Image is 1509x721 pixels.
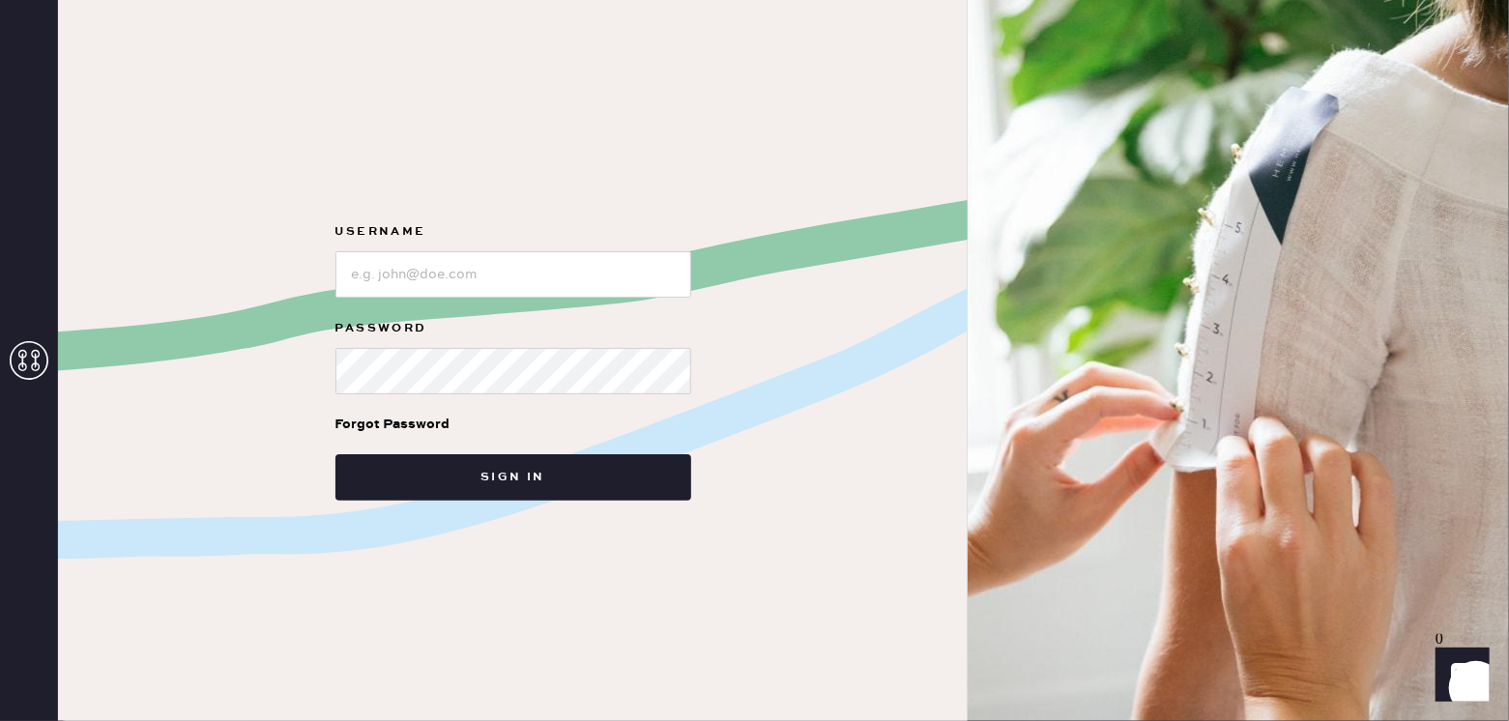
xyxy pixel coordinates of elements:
[335,251,691,298] input: e.g. john@doe.com
[335,414,450,435] div: Forgot Password
[335,220,691,244] label: Username
[1417,634,1500,717] iframe: Front Chat
[335,317,691,340] label: Password
[335,394,450,454] a: Forgot Password
[335,454,691,501] button: Sign in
